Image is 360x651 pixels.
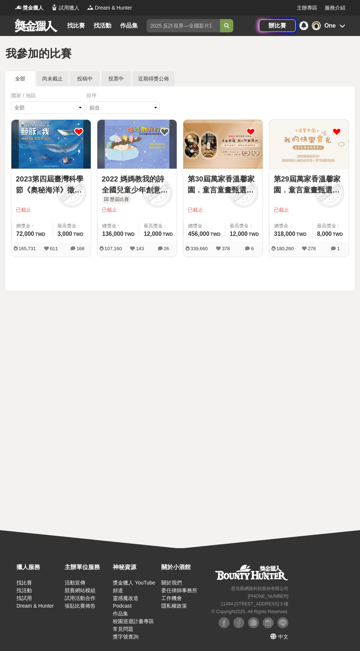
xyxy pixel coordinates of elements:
[17,563,61,572] div: 獵人服務
[105,246,122,251] span: 107,160
[16,173,86,195] a: 2023第四屆臺灣科學節《奧秘海洋》徵文暨繪圖活動
[274,206,344,214] span: 已截止
[102,222,134,230] span: 總獎金：
[297,4,317,12] a: 主辦專區
[325,4,345,12] a: 服務介紹
[65,603,96,609] a: 張貼比賽佈告
[70,71,100,86] a: 投稿中
[188,222,220,230] span: 總獎金：
[144,222,173,230] span: 最高獎金：
[87,4,132,12] a: LogoDream & Hunter
[188,206,258,214] span: 已截止
[23,4,43,12] span: 獎金獵人
[274,231,295,237] span: 318,000
[263,617,274,628] img: Instagram
[11,120,91,169] img: Cover Image
[230,222,259,230] span: 最高獎金：
[97,120,177,169] img: Cover Image
[16,222,48,230] span: 總獎金：
[233,617,244,628] img: Facebook
[113,595,138,609] a: 靈感魔改造 Podcast
[161,595,182,601] a: 工作機會
[251,246,253,251] span: 6
[95,4,132,12] span: Dream & Hunter
[248,617,259,628] img: Plurk
[337,246,339,251] span: 1
[113,611,128,616] a: 作品集
[161,603,187,609] a: 隱私權政策
[317,222,344,230] span: 最高獎金：
[161,563,206,572] div: 關於小酒館
[65,587,96,593] a: 競賽網站模組
[17,587,32,593] a: 找活動
[259,19,296,32] a: 辦比賽
[212,609,288,614] small: © Copyright 2025 . All Rights Reserved.
[65,580,85,586] a: 活動宣傳
[65,563,109,572] div: 主辦單位服務
[274,222,308,230] span: 總獎金：
[222,246,230,251] span: 378
[164,246,169,251] span: 26
[161,587,197,593] a: 委任律師事務所
[6,71,35,86] a: 全部
[64,21,88,31] a: 找比賽
[16,231,34,237] span: 72,000
[57,222,86,230] span: 最高獎金：
[113,626,133,632] a: 常見問題
[191,246,208,251] span: 339,660
[15,4,22,11] img: Logo
[113,618,154,624] a: 校園巡迴計畫專區
[57,231,72,237] span: 3,000
[91,21,114,31] a: 找活動
[249,232,259,237] span: TWD
[113,580,155,593] a: 獎金獵人 YouTube 頻道
[147,19,220,32] input: 2025 反詐視界—全國影片競賽
[51,4,79,12] a: Logo試用獵人
[117,21,141,31] a: 作品集
[101,71,131,86] a: 投票中
[113,634,138,640] a: 獎字號查詢
[73,232,83,237] span: TWD
[333,232,343,237] span: TWD
[16,206,86,214] span: 已截止
[219,617,230,628] img: Facebook
[312,21,321,30] div: O
[136,246,144,251] span: 143
[277,246,294,251] span: 180,260
[59,4,79,12] span: 試用獵人
[50,246,58,251] span: 611
[269,120,349,169] img: Cover Image
[65,595,96,601] a: 試用活動合作
[19,246,36,251] span: 165,731
[35,232,45,237] span: TWD
[231,586,288,591] small: 恩克斯網路科技股份有限公司
[15,4,43,12] a: Logo獎金獵人
[210,232,220,237] span: TWD
[6,47,354,60] h1: 我參加的比賽
[248,594,288,599] small: [PHONE_NUMBER]
[11,92,86,100] div: 國家 / 地區
[308,246,316,251] span: 278
[163,232,173,237] span: TWD
[102,231,123,237] span: 136,000
[161,580,182,586] a: 關於我們
[86,92,162,100] div: 排序
[76,246,84,251] span: 168
[144,231,162,237] span: 12,000
[17,603,54,609] a: Dream & Hunter
[324,21,336,30] div: One
[230,231,248,237] span: 12,000
[125,232,134,237] span: TWD
[102,195,131,204] a: 歷屆比賽
[221,601,288,607] small: 11494 [STREET_ADDRESS] 3 樓
[113,563,157,572] div: 神秘資源
[317,231,332,237] span: 8,000
[37,71,68,86] a: 尚未截止
[102,206,172,214] span: 已截止
[183,120,263,169] img: Cover Image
